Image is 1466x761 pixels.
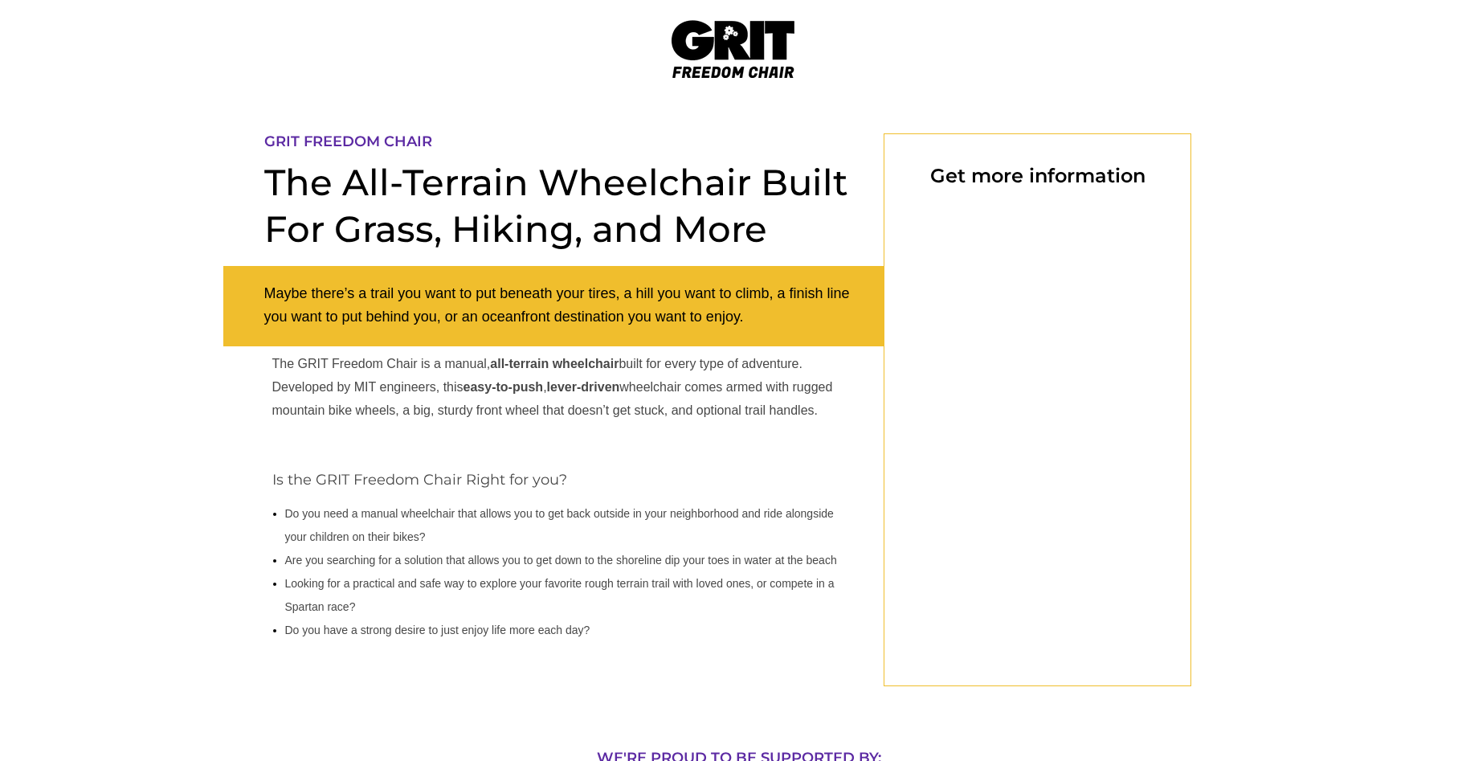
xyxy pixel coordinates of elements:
[285,554,837,567] span: Are you searching for a solution that allows you to get down to the shoreline dip your toes in wa...
[272,357,833,417] span: The GRIT Freedom Chair is a manual, built for every type of adventure. Developed by MIT engineers...
[547,380,620,394] strong: lever-driven
[272,471,567,489] span: Is the GRIT Freedom Chair Right for you?
[264,160,848,251] span: The All-Terrain Wheelchair Built For Grass, Hiking, and More
[911,211,1164,644] iframe: Form 0
[264,285,850,325] span: Maybe there’s a trail you want to put beneath your tires, a hill you want to climb, a finish line...
[490,357,619,370] strong: all-terrain wheelchair
[285,507,834,543] span: Do you need a manual wheelchair that allows you to get back outside in your neighborhood and ride...
[930,164,1145,187] span: Get more information
[264,133,432,150] span: GRIT FREEDOM CHAIR
[285,577,835,613] span: Looking for a practical and safe way to explore your favorite rough terrain trail with loved ones...
[463,380,544,394] strong: easy-to-push
[285,624,590,636] span: Do you have a strong desire to just enjoy life more each day?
